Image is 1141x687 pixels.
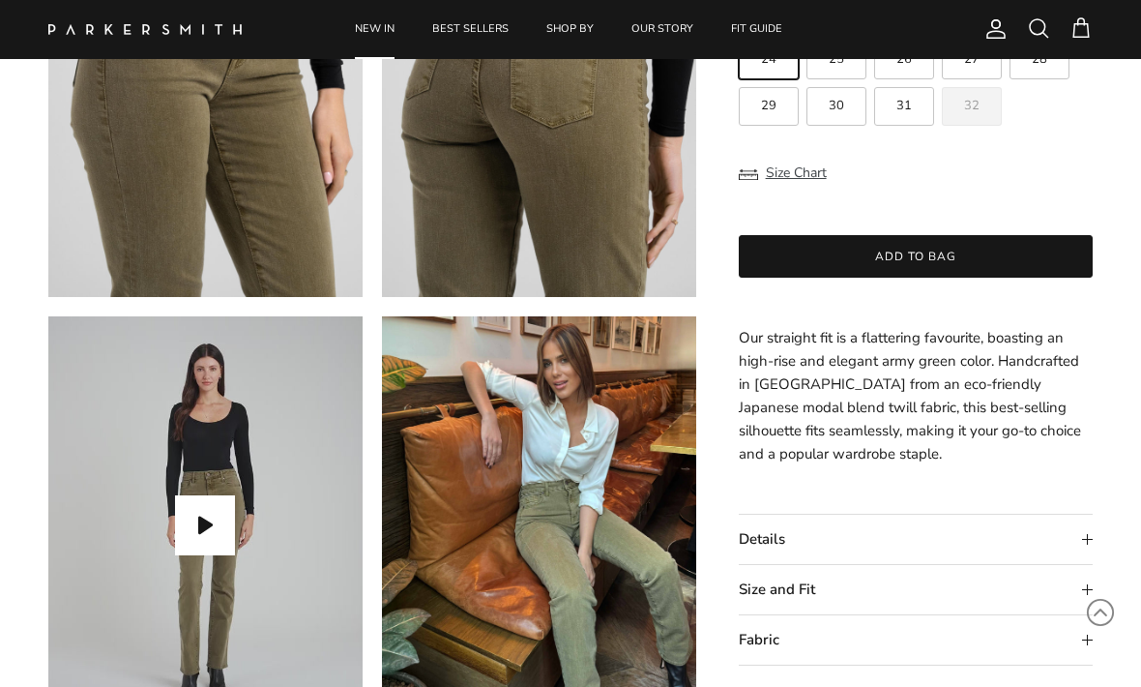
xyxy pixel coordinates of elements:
[739,615,1093,665] summary: Fabric
[739,565,1093,614] summary: Size and Fit
[829,100,844,112] span: 30
[942,87,1002,126] label: Sold out
[739,515,1093,564] summary: Details
[1086,598,1115,627] svg: Scroll to Top
[964,100,980,112] span: 32
[48,24,242,35] img: Parker Smith
[761,100,776,112] span: 29
[1032,53,1047,66] span: 28
[739,155,827,192] button: Size Chart
[896,53,912,66] span: 26
[739,328,1081,463] span: Our straight fit is a flattering favourite, boasting an high-rise and elegant army green color. H...
[761,53,776,66] span: 24
[977,17,1008,41] a: Account
[829,53,844,66] span: 25
[739,235,1093,278] button: Add to bag
[896,100,912,112] span: 31
[964,53,980,66] span: 27
[175,495,235,555] button: Play video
